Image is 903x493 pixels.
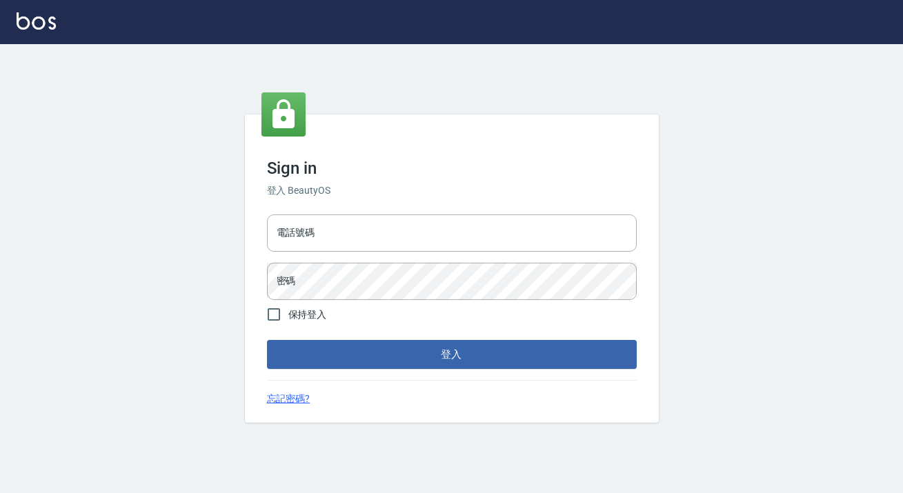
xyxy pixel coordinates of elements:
[267,159,637,178] h3: Sign in
[267,392,310,406] a: 忘記密碼?
[288,308,327,322] span: 保持登入
[267,340,637,369] button: 登入
[17,12,56,30] img: Logo
[267,183,637,198] h6: 登入 BeautyOS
